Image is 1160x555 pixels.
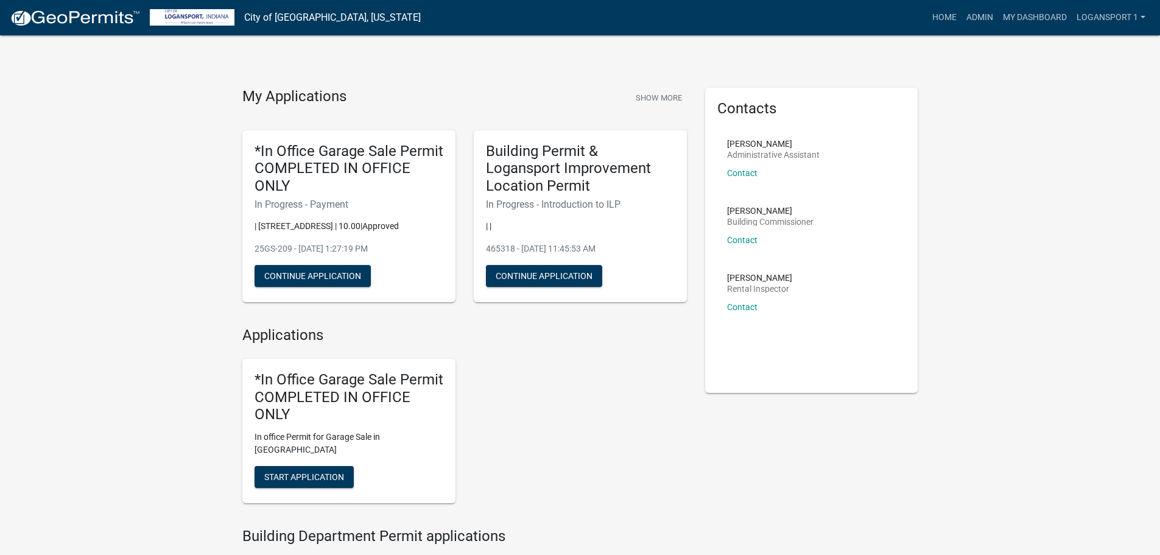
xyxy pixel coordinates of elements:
h4: Building Department Permit applications [242,528,687,545]
h5: *In Office Garage Sale Permit COMPLETED IN OFFICE ONLY [255,371,443,423]
a: Home [927,6,961,29]
p: In office Permit for Garage Sale in [GEOGRAPHIC_DATA] [255,431,443,456]
a: Contact [727,235,758,245]
button: Show More [631,88,687,108]
a: Logansport 1 [1072,6,1150,29]
h6: In Progress - Payment [255,199,443,210]
h4: Applications [242,327,687,344]
p: | [STREET_ADDRESS] | 10.00|Approved [255,220,443,233]
p: [PERSON_NAME] [727,207,814,215]
button: Continue Application [486,265,602,287]
img: City of Logansport, Indiana [150,9,234,26]
a: Contact [727,302,758,312]
a: City of [GEOGRAPHIC_DATA], [US_STATE] [244,7,421,28]
p: [PERSON_NAME] [727,140,820,148]
button: Start Application [255,466,354,488]
p: [PERSON_NAME] [727,274,792,282]
p: 25GS-209 - [DATE] 1:27:19 PM [255,242,443,255]
h5: Contacts [717,100,906,118]
p: 465318 - [DATE] 11:45:53 AM [486,242,675,255]
a: Admin [961,6,998,29]
a: Contact [727,168,758,178]
h5: *In Office Garage Sale Permit COMPLETED IN OFFICE ONLY [255,143,443,195]
h6: In Progress - Introduction to ILP [486,199,675,210]
button: Continue Application [255,265,371,287]
h5: Building Permit & Logansport Improvement Location Permit [486,143,675,195]
p: Administrative Assistant [727,150,820,159]
p: Building Commissioner [727,217,814,226]
p: Rental Inspector [727,285,792,293]
a: My Dashboard [998,6,1072,29]
span: Start Application [264,472,344,482]
p: | | [486,220,675,233]
h4: My Applications [242,88,346,106]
